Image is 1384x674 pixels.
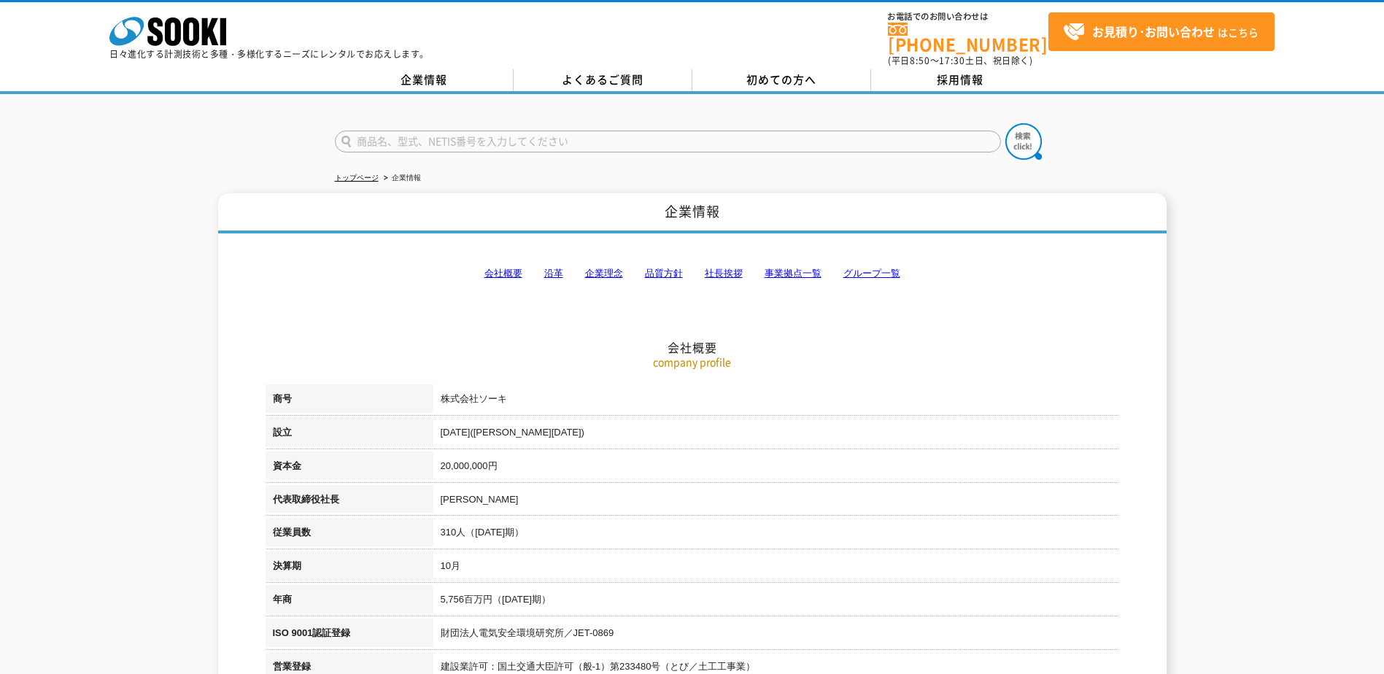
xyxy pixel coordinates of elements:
th: ISO 9001認証登録 [266,619,433,652]
a: 初めての方へ [692,69,871,91]
a: 社長挨拶 [705,268,743,279]
li: 企業情報 [381,171,421,186]
th: 代表取締役社長 [266,485,433,519]
a: グループ一覧 [843,268,900,279]
td: [PERSON_NAME] [433,485,1119,519]
span: (平日 ～ 土日、祝日除く) [888,54,1032,67]
td: 10月 [433,551,1119,585]
strong: お見積り･お問い合わせ [1092,23,1215,40]
a: お見積り･お問い合わせはこちら [1048,12,1275,51]
span: はこちら [1063,21,1259,43]
a: 会社概要 [484,268,522,279]
p: 日々進化する計測技術と多種・多様化するニーズにレンタルでお応えします。 [109,50,429,58]
th: 決算期 [266,551,433,585]
a: 採用情報 [871,69,1050,91]
th: 従業員数 [266,518,433,551]
a: 企業情報 [335,69,514,91]
input: 商品名、型式、NETIS番号を入力してください [335,131,1001,152]
td: 20,000,000円 [433,452,1119,485]
td: 財団法人電気安全環境研究所／JET-0869 [433,619,1119,652]
a: 事業拠点一覧 [765,268,821,279]
td: 株式会社ソーキ [433,384,1119,418]
th: 設立 [266,418,433,452]
th: 資本金 [266,452,433,485]
span: 8:50 [910,54,930,67]
th: 年商 [266,585,433,619]
td: 310人（[DATE]期） [433,518,1119,551]
h1: 企業情報 [218,193,1167,233]
th: 商号 [266,384,433,418]
h2: 会社概要 [266,194,1119,355]
a: よくあるご質問 [514,69,692,91]
a: 企業理念 [585,268,623,279]
span: お電話でのお問い合わせは [888,12,1048,21]
a: 品質方針 [645,268,683,279]
img: btn_search.png [1005,123,1042,160]
a: 沿革 [544,268,563,279]
span: 17:30 [939,54,965,67]
p: company profile [266,355,1119,370]
td: 5,756百万円（[DATE]期） [433,585,1119,619]
td: [DATE]([PERSON_NAME][DATE]) [433,418,1119,452]
a: トップページ [335,174,379,182]
span: 初めての方へ [746,71,816,88]
a: [PHONE_NUMBER] [888,23,1048,53]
